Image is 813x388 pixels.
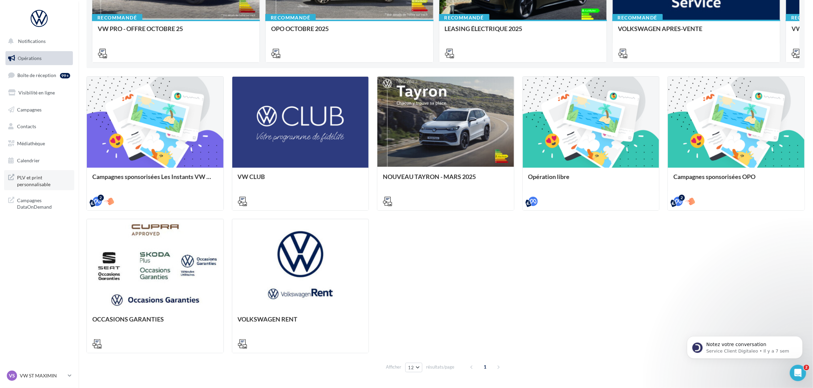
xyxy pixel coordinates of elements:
[238,316,363,329] div: VOLKSWAGEN RENT
[4,193,74,213] a: Campagnes DataOnDemand
[9,372,15,379] span: VS
[20,372,65,379] p: VW ST MAXIMIN
[4,136,74,151] a: Médiathèque
[4,103,74,117] a: Campagnes
[408,365,414,370] span: 12
[92,173,218,187] div: Campagnes sponsorisées Les Instants VW Octobre
[612,14,663,21] div: Recommandé
[92,316,218,329] div: OCCASIONS GARANTIES
[238,173,363,187] div: VW CLUB
[405,363,423,372] button: 12
[4,170,74,190] a: PLV et print personnalisable
[4,153,74,168] a: Calendrier
[445,25,601,39] div: LEASING ÉLECTRIQUE 2025
[18,55,42,61] span: Opérations
[804,365,809,370] span: 2
[17,196,70,210] span: Campagnes DataOnDemand
[17,72,56,78] span: Boîte de réception
[383,173,509,187] div: NOUVEAU TAYRON - MARS 2025
[673,173,799,187] div: Campagnes sponsorisées OPO
[677,322,813,370] iframe: Intercom notifications message
[17,123,36,129] span: Contacts
[18,90,55,95] span: Visibilité en ligne
[17,140,45,146] span: Médiathèque
[439,14,489,21] div: Recommandé
[92,14,142,21] div: Recommandé
[60,73,70,78] div: 99+
[790,365,806,381] iframe: Intercom live chat
[4,119,74,134] a: Contacts
[4,51,74,65] a: Opérations
[679,195,685,201] div: 2
[17,158,40,163] span: Calendrier
[4,86,74,100] a: Visibilité en ligne
[98,25,254,39] div: VW PRO - OFFRE OCTOBRE 25
[17,106,42,112] span: Campagnes
[17,173,70,188] span: PLV et print personnalisable
[426,364,454,370] span: résultats/page
[618,25,775,39] div: VOLKSWAGEN APRES-VENTE
[386,364,402,370] span: Afficher
[4,68,74,83] a: Boîte de réception99+
[271,25,427,39] div: OPO OCTOBRE 2025
[265,14,316,21] div: Recommandé
[480,361,490,372] span: 1
[98,195,104,201] div: 2
[528,173,654,187] div: Opération libre
[5,369,73,382] a: VS VW ST MAXIMIN
[4,34,72,48] button: Notifications
[18,38,46,44] span: Notifications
